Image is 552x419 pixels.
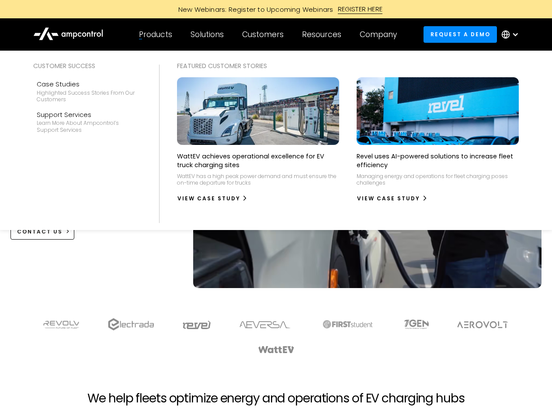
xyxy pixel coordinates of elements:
div: CONTACT US [17,228,62,236]
div: REGISTER HERE [338,4,383,14]
img: electrada logo [108,318,154,330]
img: WattEV logo [258,346,295,353]
div: Products [139,30,172,39]
div: New Webinars: Register to Upcoming Webinars [170,5,338,14]
div: Customers [242,30,284,39]
div: Solutions [191,30,224,39]
div: Company [360,30,397,39]
img: Aerovolt Logo [457,321,509,328]
h2: We help fleets optimize energy and operations of EV charging hubs [87,391,464,406]
div: Resources [302,30,341,39]
a: Request a demo [424,26,497,42]
a: New Webinars: Register to Upcoming WebinarsREGISTER HERE [80,4,473,14]
a: CONTACT US [10,223,75,240]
